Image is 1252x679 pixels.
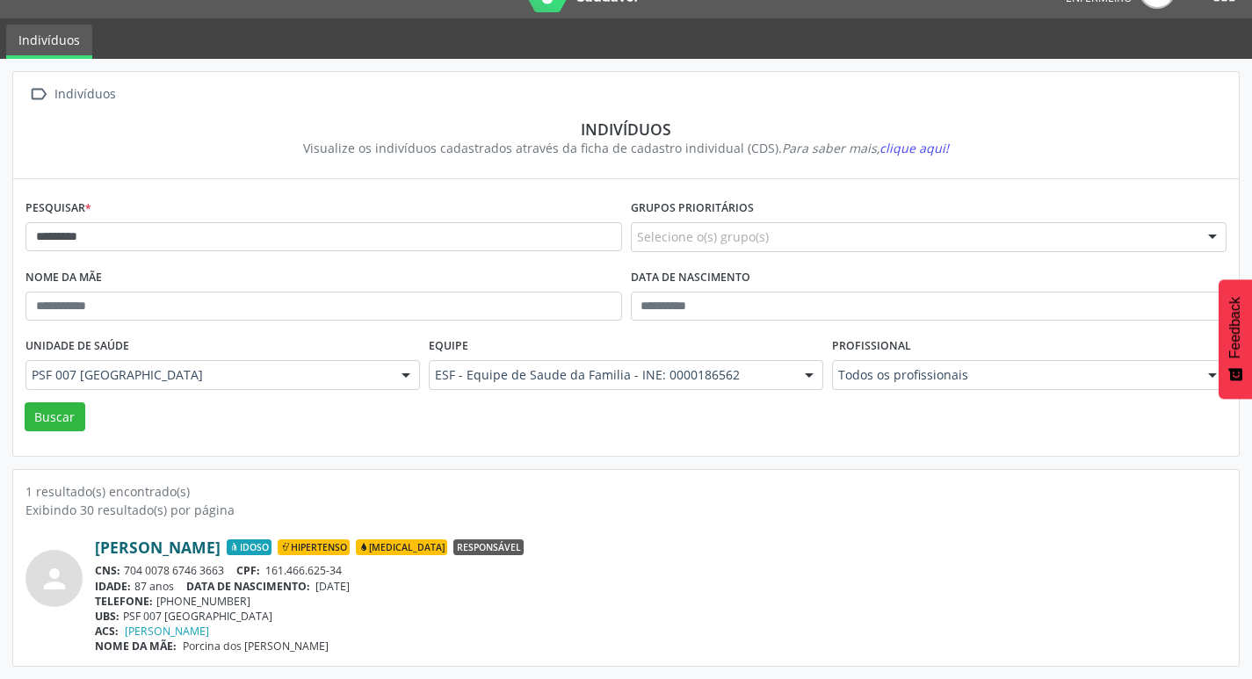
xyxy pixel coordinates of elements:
a: [PERSON_NAME] [95,538,221,557]
span: PSF 007 [GEOGRAPHIC_DATA] [32,366,384,384]
button: Buscar [25,402,85,432]
span: [MEDICAL_DATA] [356,539,447,555]
div: 1 resultado(s) encontrado(s) [25,482,1227,501]
span: 161.466.625-34 [265,563,342,578]
span: IDADE: [95,579,131,594]
span: Selecione o(s) grupo(s) [637,228,769,246]
span: Responsável [453,539,524,555]
div: Exibindo 30 resultado(s) por página [25,501,1227,519]
div: Indivíduos [38,119,1214,139]
span: UBS: [95,609,119,624]
label: Nome da mãe [25,264,102,292]
i: person [39,563,70,595]
span: NOME DA MÃE: [95,639,177,654]
label: Grupos prioritários [631,195,754,222]
label: Profissional [832,333,911,360]
a:  Indivíduos [25,82,119,107]
span: ACS: [95,624,119,639]
div: 704 0078 6746 3663 [95,563,1227,578]
span: Feedback [1227,297,1243,358]
i:  [25,82,51,107]
span: Porcina dos [PERSON_NAME] [183,639,329,654]
label: Pesquisar [25,195,91,222]
span: CPF: [236,563,260,578]
div: PSF 007 [GEOGRAPHIC_DATA] [95,609,1227,624]
label: Unidade de saúde [25,333,129,360]
div: [PHONE_NUMBER] [95,594,1227,609]
span: Todos os profissionais [838,366,1190,384]
span: DATA DE NASCIMENTO: [186,579,310,594]
span: Idoso [227,539,271,555]
span: ESF - Equipe de Saude da Familia - INE: 0000186562 [435,366,787,384]
div: Visualize os indivíduos cadastrados através da ficha de cadastro individual (CDS). [38,139,1214,157]
a: [PERSON_NAME] [125,624,209,639]
span: clique aqui! [879,140,949,156]
span: Hipertenso [278,539,350,555]
button: Feedback - Mostrar pesquisa [1219,279,1252,399]
span: TELEFONE: [95,594,153,609]
a: Indivíduos [6,25,92,59]
label: Data de nascimento [631,264,750,292]
div: 87 anos [95,579,1227,594]
span: CNS: [95,563,120,578]
i: Para saber mais, [782,140,949,156]
span: [DATE] [315,579,350,594]
div: Indivíduos [51,82,119,107]
label: Equipe [429,333,468,360]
